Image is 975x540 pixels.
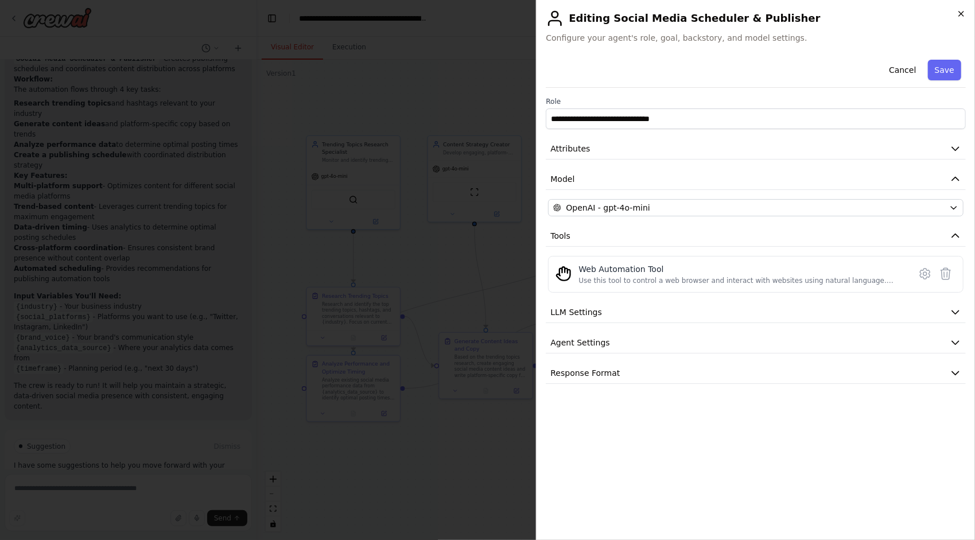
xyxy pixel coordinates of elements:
button: Configure tool [915,263,935,284]
button: Response Format [546,363,966,384]
span: Model [550,173,574,185]
span: Attributes [550,143,590,154]
span: LLM Settings [550,306,602,318]
button: OpenAI - gpt-4o-mini [548,199,964,216]
button: Save [928,60,961,80]
button: Tools [546,226,966,247]
button: Cancel [882,60,923,80]
span: Configure your agent's role, goal, backstory, and model settings. [546,32,966,44]
div: Web Automation Tool [578,263,903,275]
button: Agent Settings [546,332,966,353]
button: LLM Settings [546,302,966,323]
button: Delete tool [935,263,956,284]
img: StagehandTool [556,266,572,282]
span: Response Format [550,367,620,379]
h2: Editing Social Media Scheduler & Publisher [546,9,966,28]
span: Tools [550,230,570,242]
span: Agent Settings [550,337,609,348]
button: Model [546,169,966,190]
button: Attributes [546,138,966,160]
div: Use this tool to control a web browser and interact with websites using natural language. Capabil... [578,276,903,285]
label: Role [546,97,966,106]
span: OpenAI - gpt-4o-mini [566,202,650,213]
